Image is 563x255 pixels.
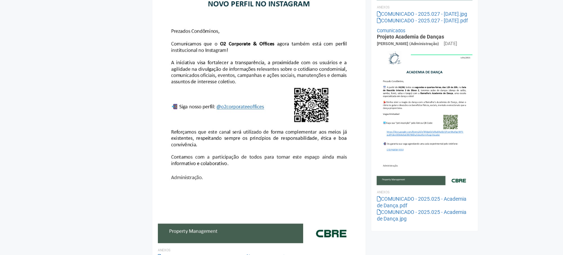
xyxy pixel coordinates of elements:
li: Anexos [377,4,472,11]
li: Anexos [377,189,472,196]
a: Comunicados [377,28,405,33]
a: COMUNICADO - 2025.027 - [DATE].jpg [377,11,467,17]
span: [PERSON_NAME] (Administração) [377,41,439,46]
a: COMUNICADO - 2025.027 - [DATE].pdf [377,18,468,23]
div: [DATE] [443,40,457,47]
img: COMUNICADO%20-%202025.025%20-%20Academia%20de%20Dan%C3%A7a.jpg [377,47,472,185]
a: COMUNICADO - 2025.025 - Academia de Dança.pdf [377,196,466,208]
li: Anexos [158,247,360,254]
a: Projeto Academia de Danças [377,34,444,40]
a: COMUNICADO - 2025.025 - Academia de Dança.jpg [377,209,466,222]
